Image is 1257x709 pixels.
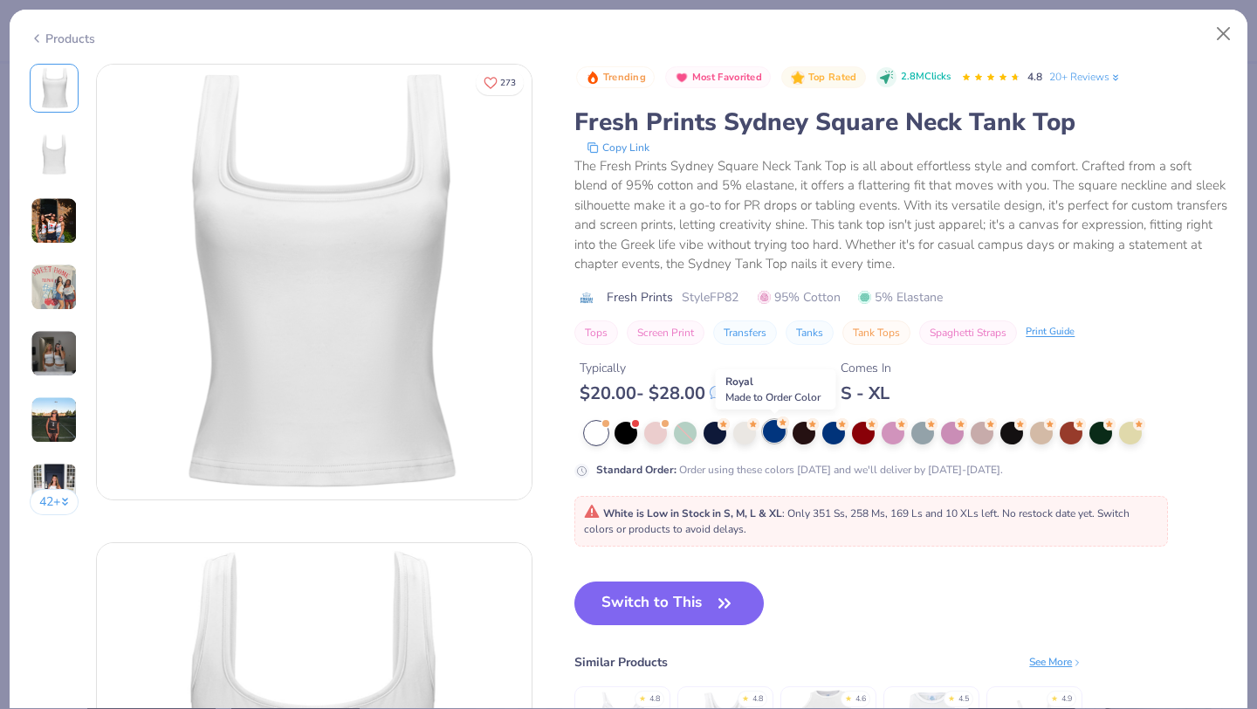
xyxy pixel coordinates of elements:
[858,288,943,306] span: 5% Elastane
[33,67,75,109] img: Front
[500,79,516,87] span: 273
[958,693,969,706] div: 4.5
[713,320,777,345] button: Transfers
[31,463,78,510] img: User generated content
[576,66,655,89] button: Badge Button
[580,382,723,404] div: $ 20.00 - $ 28.00
[842,320,910,345] button: Tank Tops
[682,288,738,306] span: Style FP82
[574,106,1227,139] div: Fresh Prints Sydney Square Neck Tank Top
[97,65,532,499] img: Front
[31,197,78,244] img: User generated content
[791,71,805,85] img: Top Rated sort
[841,382,891,404] div: S - XL
[574,653,668,671] div: Similar Products
[603,506,782,520] strong: White is Low in Stock in S, M, L & XL
[580,359,723,377] div: Typically
[31,264,78,311] img: User generated content
[607,288,673,306] span: Fresh Prints
[639,693,646,700] div: ★
[596,462,1003,478] div: Order using these colors [DATE] and we'll deliver by [DATE]-[DATE].
[961,64,1020,92] div: 4.8 Stars
[1026,325,1075,340] div: Print Guide
[1051,693,1058,700] div: ★
[845,693,852,700] div: ★
[627,320,704,345] button: Screen Print
[584,506,1130,536] span: : Only 351 Ss, 258 Ms, 169 Ls and 10 XLs left. No restock date yet. Switch colors or products to ...
[758,288,841,306] span: 95% Cotton
[692,72,762,82] span: Most Favorited
[586,71,600,85] img: Trending sort
[752,693,763,706] div: 4.8
[603,72,646,82] span: Trending
[30,30,95,48] div: Products
[948,693,955,700] div: ★
[31,396,78,444] img: User generated content
[1049,69,1122,85] a: 20+ Reviews
[1029,654,1082,670] div: See More
[665,66,771,89] button: Badge Button
[649,693,660,706] div: 4.8
[1061,693,1072,706] div: 4.9
[919,320,1017,345] button: Spaghetti Straps
[574,156,1227,274] div: The Fresh Prints Sydney Square Neck Tank Top is all about effortless style and comfort. Crafted f...
[33,134,75,176] img: Back
[30,489,79,515] button: 42+
[1207,17,1240,51] button: Close
[675,71,689,85] img: Most Favorited sort
[742,693,749,700] div: ★
[808,72,857,82] span: Top Rated
[781,66,865,89] button: Badge Button
[476,70,524,95] button: Like
[855,693,866,706] div: 4.6
[596,463,677,477] strong: Standard Order :
[1027,70,1042,84] span: 4.8
[786,320,834,345] button: Tanks
[574,582,764,625] button: Switch to This
[574,291,598,305] img: brand logo
[31,330,78,377] img: User generated content
[901,70,951,85] span: 2.8M Clicks
[725,390,821,404] span: Made to Order Color
[574,320,618,345] button: Tops
[841,359,891,377] div: Comes In
[716,369,836,410] div: Royal
[581,139,655,156] button: copy to clipboard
